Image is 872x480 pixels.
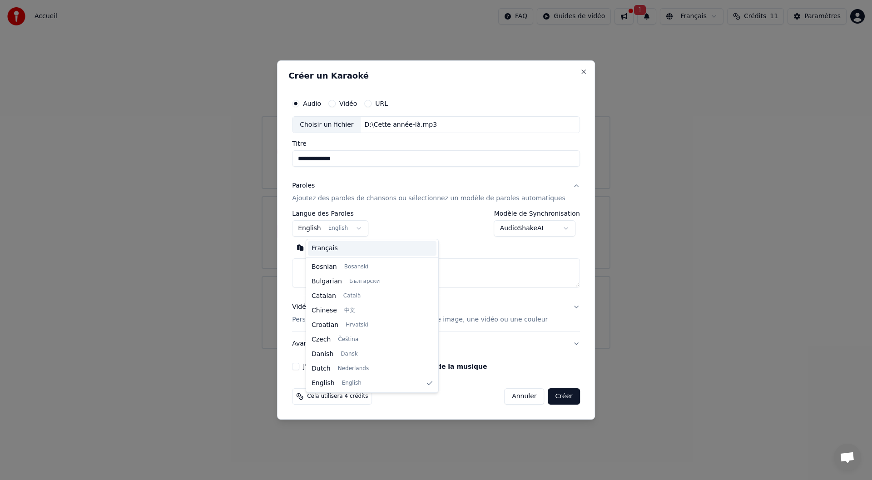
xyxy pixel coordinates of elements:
span: English [342,380,362,387]
span: Croatian [312,321,338,330]
span: Български [349,278,380,285]
span: Čeština [338,336,358,343]
span: Hrvatski [346,322,368,329]
span: Danish [312,350,333,359]
span: Bulgarian [312,277,342,286]
span: Français [312,244,338,253]
span: Nederlands [338,365,369,372]
span: English [312,379,335,388]
span: Chinese [312,306,337,315]
span: Català [343,292,361,300]
span: Bosanski [344,263,368,271]
span: Bosnian [312,262,337,272]
span: 中文 [344,307,355,314]
span: Catalan [312,292,336,301]
span: Dansk [341,351,357,358]
span: Czech [312,335,331,344]
span: Dutch [312,364,331,373]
